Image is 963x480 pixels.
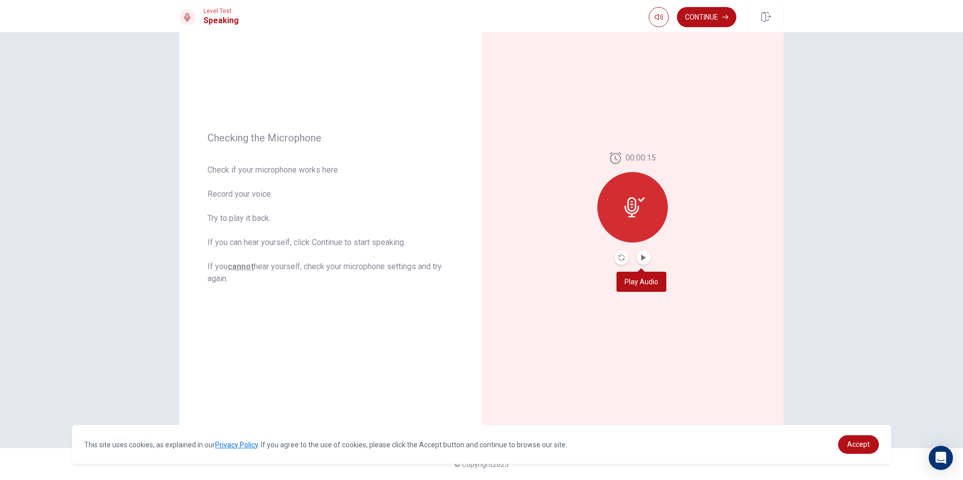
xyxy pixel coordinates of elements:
div: cookieconsent [72,425,890,464]
span: 00:00:15 [626,152,656,164]
button: Play Audio [637,251,651,265]
a: Privacy Policy [215,441,258,449]
a: dismiss cookie message [838,435,879,454]
div: Open Intercom Messenger [929,446,953,470]
span: Level Test [203,8,239,15]
span: Checking the Microphone [208,132,453,144]
span: This site uses cookies, as explained in our . If you agree to the use of cookies, please click th... [84,441,567,449]
u: cannot [228,262,254,271]
button: Continue [677,7,736,27]
span: © Copyright 2025 [454,460,509,468]
h1: Speaking [203,15,239,27]
div: Play Audio [616,272,666,292]
span: Accept [847,440,870,448]
span: Check if your microphone works here. Record your voice. Try to play it back. If you can hear your... [208,164,453,285]
button: Record Again [614,251,629,265]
